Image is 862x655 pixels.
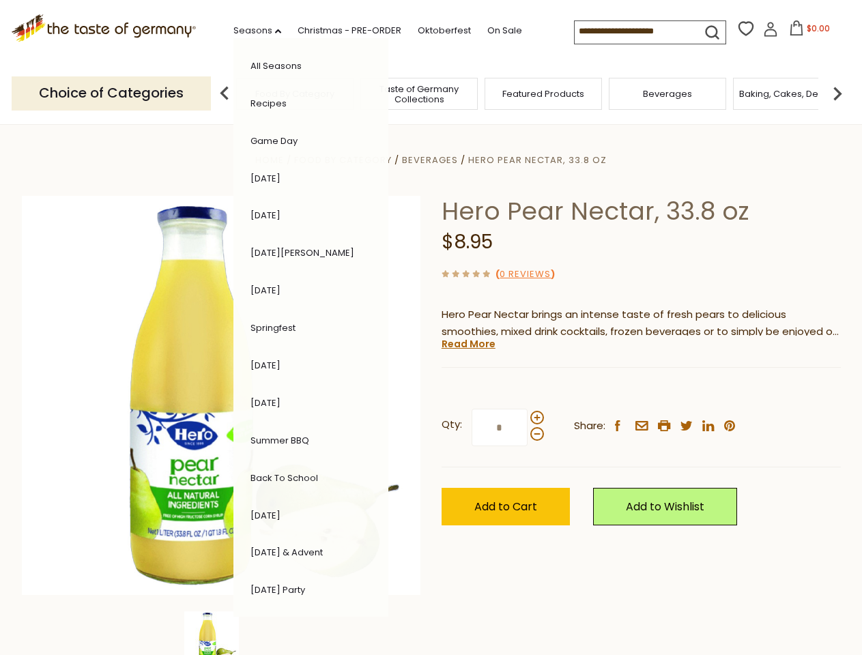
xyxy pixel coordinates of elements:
span: Share: [574,418,605,435]
a: Taste of Germany Collections [364,84,474,104]
a: [DATE] Party [250,583,305,596]
a: Summer BBQ [250,434,309,447]
a: Featured Products [502,89,584,99]
a: [DATE] [250,284,281,297]
a: On Sale [487,23,522,38]
a: Christmas - PRE-ORDER [298,23,401,38]
img: Hero Pear Nectar, 33.8 oz [22,196,421,595]
a: [DATE][PERSON_NAME] [250,246,354,259]
a: Baking, Cakes, Desserts [739,89,845,99]
a: Beverages [643,89,692,99]
a: [DATE] [250,396,281,409]
a: Back to School [250,471,318,484]
a: [DATE] & Advent [250,546,323,559]
p: Choice of Categories [12,76,211,110]
a: Beverages [402,154,458,166]
button: $0.00 [781,20,839,41]
a: Seasons [233,23,281,38]
a: Recipes [250,97,287,110]
input: Qty: [472,409,528,446]
a: 0 Reviews [500,267,551,282]
span: $8.95 [442,229,493,255]
strong: Qty: [442,416,462,433]
button: Add to Cart [442,488,570,525]
h1: Hero Pear Nectar, 33.8 oz [442,196,841,227]
a: Game Day [250,134,298,147]
a: Hero Pear Nectar, 33.8 oz [468,154,607,166]
p: Hero Pear Nectar brings an intense taste of fresh pears to delicious smoothies, mixed drink cockt... [442,306,841,340]
span: $0.00 [807,23,830,34]
a: Read More [442,337,495,351]
a: [DATE] [250,359,281,372]
span: Add to Cart [474,499,537,514]
a: [DATE] [250,172,281,185]
a: Oktoberfest [418,23,471,38]
img: next arrow [824,80,851,107]
a: [DATE] [250,209,281,222]
a: [DATE] [250,509,281,522]
span: ( ) [495,267,555,280]
a: Springfest [250,321,296,334]
a: All Seasons [250,59,302,72]
img: previous arrow [211,80,238,107]
a: Add to Wishlist [593,488,737,525]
